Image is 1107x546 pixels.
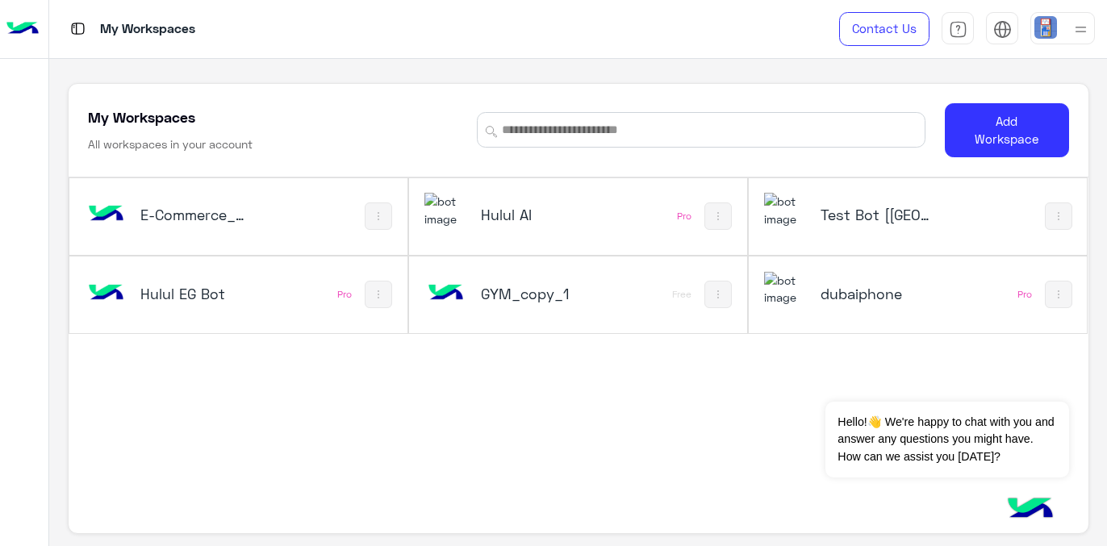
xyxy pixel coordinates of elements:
[825,402,1068,477] span: Hello!👋 We're happy to chat with you and answer any questions you might have. How can we assist y...
[140,284,251,303] h5: Hulul EG Bot
[1002,481,1059,538] img: hulul-logo.png
[337,288,352,301] div: Pro
[424,193,468,227] img: 114004088273201
[88,136,253,152] h6: All workspaces in your account
[424,272,468,315] img: bot image
[764,272,808,306] img: 1403182699927242
[88,107,195,127] h5: My Workspaces
[1017,288,1032,301] div: Pro
[100,19,195,40] p: My Workspaces
[677,210,691,223] div: Pro
[6,12,39,46] img: Logo
[993,20,1012,39] img: tab
[68,19,88,39] img: tab
[821,284,931,303] h5: dubaiphone
[1071,19,1091,40] img: profile
[481,284,591,303] h5: GYM_copy_1
[942,12,974,46] a: tab
[821,205,931,224] h5: Test Bot [QC]
[672,288,691,301] div: Free
[84,272,127,315] img: bot image
[949,20,967,39] img: tab
[84,193,127,236] img: bot image
[1034,16,1057,39] img: userImage
[140,205,251,224] h5: E-Commerce_copy_1
[764,193,808,227] img: 197426356791770
[839,12,929,46] a: Contact Us
[945,103,1069,157] button: Add Workspace
[481,205,591,224] h5: Hulul AI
